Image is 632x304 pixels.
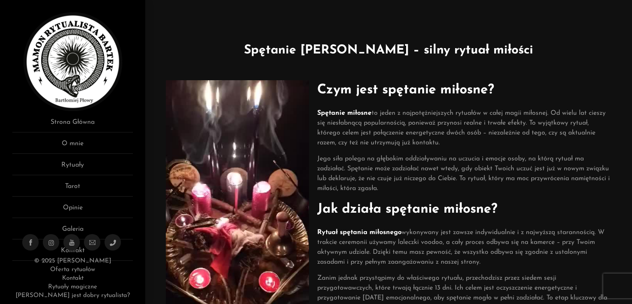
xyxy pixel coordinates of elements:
[12,181,133,197] a: Tarot
[12,224,133,239] a: Galeria
[317,80,611,100] h2: Czym jest spętanie miłosne?
[23,12,122,111] img: Rytualista Bartek
[317,110,372,116] strong: Spętanie miłosne
[158,41,620,60] h1: Spętanie [PERSON_NAME] – silny rytuał miłości
[12,117,133,132] a: Strona Główna
[12,139,133,154] a: O mnie
[317,229,402,236] strong: Rytuał spętania miłosnego
[16,292,130,299] a: [PERSON_NAME] jest dobry rytualista?
[48,284,97,290] a: Rytuały magiczne
[12,160,133,175] a: Rytuały
[62,275,84,281] a: Kontakt
[317,200,611,219] h2: Jak działa spętanie miłosne?
[317,108,611,148] p: to jeden z najpotężniejszych rytuałów w całej magii miłosnej. Od wielu lat cieszy się niesłabnącą...
[317,227,611,267] p: wykonywany jest zawsze indywidualnie i z najwyższą starannością. W trakcie ceremonii używamy lale...
[12,203,133,218] a: Opinie
[50,267,95,273] a: Oferta rytuałów
[317,154,611,193] p: Jego siła polega na głębokim oddziaływaniu na uczucia i emocje osoby, na którą rytuał ma zadziała...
